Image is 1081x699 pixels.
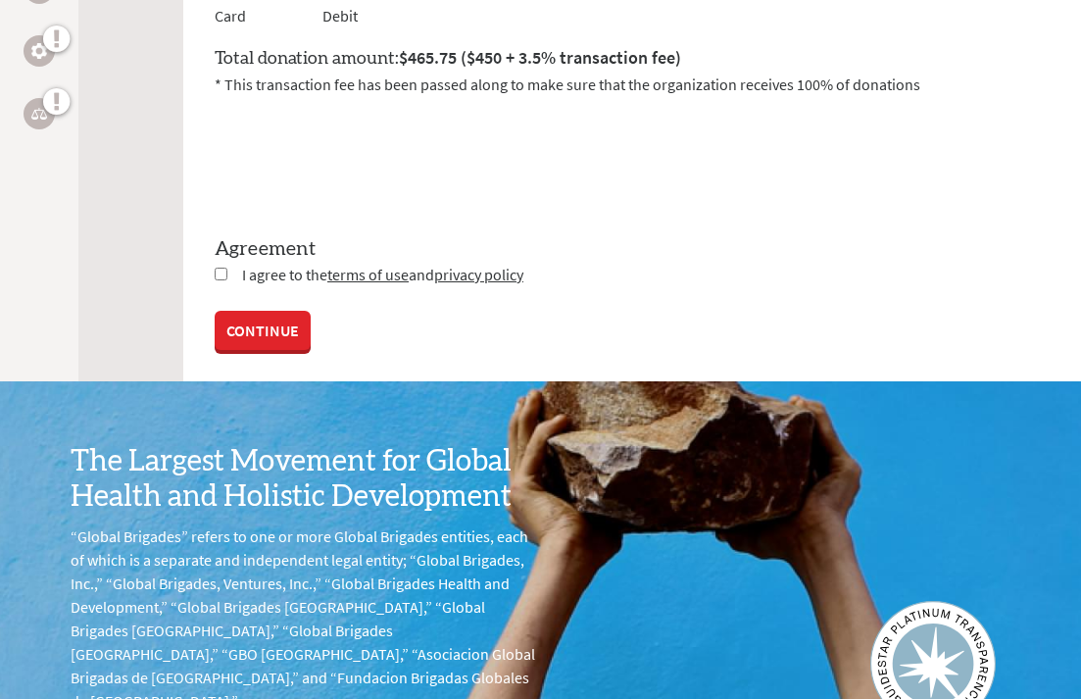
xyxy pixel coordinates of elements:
p: * This transaction fee has been passed along to make sure that the organization receives 100% of ... [215,73,1050,96]
a: Engineering [24,35,55,67]
label: Agreement [215,235,1050,263]
span: I agree to the and [242,265,523,284]
a: Legal Empowerment [24,98,55,129]
a: terms of use [327,265,409,284]
a: privacy policy [434,265,523,284]
span: $465.75 ($450 + 3.5% transaction fee) [399,46,681,69]
a: CONTINUE [215,311,311,350]
h3: The Largest Movement for Global Health and Holistic Development [71,444,541,515]
iframe: reCAPTCHA [215,120,513,196]
label: Total donation amount: [215,44,681,73]
img: Engineering [31,43,47,59]
img: Legal Empowerment [31,108,47,120]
